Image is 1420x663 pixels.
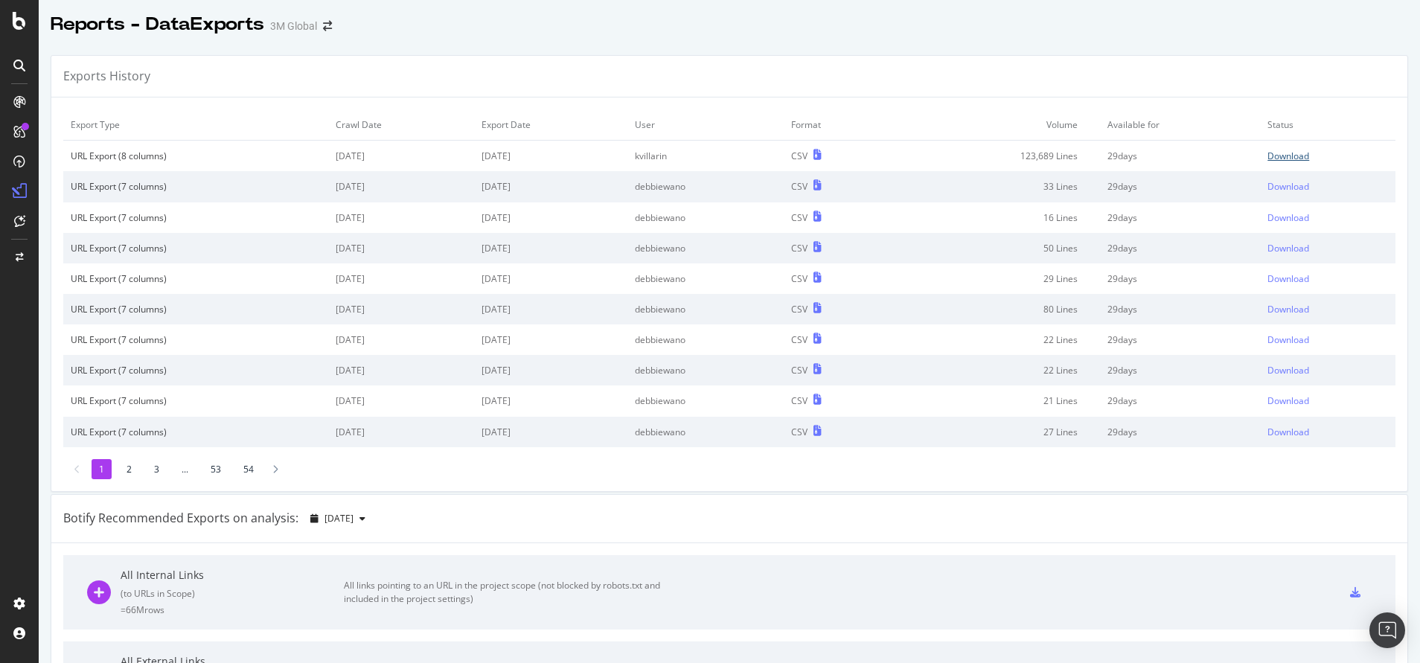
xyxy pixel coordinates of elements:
[892,294,1101,324] td: 80 Lines
[328,263,474,294] td: [DATE]
[323,21,332,31] div: arrow-right-arrow-left
[174,459,196,479] li: ...
[63,510,298,527] div: Botify Recommended Exports on analysis:
[328,294,474,324] td: [DATE]
[92,459,112,479] li: 1
[474,141,627,172] td: [DATE]
[892,141,1101,172] td: 123,689 Lines
[328,417,474,447] td: [DATE]
[791,303,807,316] div: CSV
[627,109,784,141] td: User
[892,109,1101,141] td: Volume
[1100,355,1260,385] td: 29 days
[1267,150,1309,162] div: Download
[627,294,784,324] td: debbiewano
[328,202,474,233] td: [DATE]
[71,180,321,193] div: URL Export (7 columns)
[474,355,627,385] td: [DATE]
[791,272,807,285] div: CSV
[627,202,784,233] td: debbiewano
[474,171,627,202] td: [DATE]
[1100,109,1260,141] td: Available for
[474,324,627,355] td: [DATE]
[474,294,627,324] td: [DATE]
[328,109,474,141] td: Crawl Date
[791,150,807,162] div: CSV
[627,355,784,385] td: debbiewano
[474,417,627,447] td: [DATE]
[1267,272,1309,285] div: Download
[1267,426,1388,438] a: Download
[1267,303,1388,316] a: Download
[1100,141,1260,172] td: 29 days
[1267,333,1388,346] a: Download
[71,333,321,346] div: URL Export (7 columns)
[119,459,139,479] li: 2
[1267,180,1309,193] div: Download
[328,141,474,172] td: [DATE]
[1100,233,1260,263] td: 29 days
[791,426,807,438] div: CSV
[121,587,344,600] div: ( to URLs in Scope )
[474,202,627,233] td: [DATE]
[1267,364,1388,377] a: Download
[474,385,627,416] td: [DATE]
[71,242,321,254] div: URL Export (7 columns)
[328,385,474,416] td: [DATE]
[892,417,1101,447] td: 27 Lines
[328,355,474,385] td: [DATE]
[892,171,1101,202] td: 33 Lines
[270,19,317,33] div: 3M Global
[344,579,679,606] div: All links pointing to an URL in the project scope (not blocked by robots.txt and included in the ...
[328,324,474,355] td: [DATE]
[121,603,344,616] div: = 66M rows
[791,333,807,346] div: CSV
[71,394,321,407] div: URL Export (7 columns)
[1260,109,1395,141] td: Status
[1267,272,1388,285] a: Download
[1267,364,1309,377] div: Download
[203,459,228,479] li: 53
[236,459,261,479] li: 54
[1267,211,1309,224] div: Download
[121,568,344,583] div: All Internal Links
[1100,294,1260,324] td: 29 days
[71,150,321,162] div: URL Export (8 columns)
[1100,417,1260,447] td: 29 days
[1267,303,1309,316] div: Download
[71,211,321,224] div: URL Export (7 columns)
[1267,242,1309,254] div: Download
[304,507,371,531] button: [DATE]
[1267,211,1388,224] a: Download
[627,171,784,202] td: debbiewano
[1100,324,1260,355] td: 29 days
[1100,385,1260,416] td: 29 days
[1267,242,1388,254] a: Download
[328,171,474,202] td: [DATE]
[1350,587,1360,598] div: csv-export
[71,272,321,285] div: URL Export (7 columns)
[892,202,1101,233] td: 16 Lines
[71,426,321,438] div: URL Export (7 columns)
[1100,263,1260,294] td: 29 days
[63,109,328,141] td: Export Type
[784,109,892,141] td: Format
[791,180,807,193] div: CSV
[627,417,784,447] td: debbiewano
[328,233,474,263] td: [DATE]
[627,324,784,355] td: debbiewano
[324,512,354,525] span: 2025 Aug. 3rd
[892,385,1101,416] td: 21 Lines
[892,263,1101,294] td: 29 Lines
[474,233,627,263] td: [DATE]
[627,263,784,294] td: debbiewano
[1267,426,1309,438] div: Download
[474,109,627,141] td: Export Date
[1267,394,1309,407] div: Download
[791,364,807,377] div: CSV
[1267,150,1388,162] a: Download
[627,233,784,263] td: debbiewano
[1369,612,1405,648] div: Open Intercom Messenger
[892,324,1101,355] td: 22 Lines
[1267,394,1388,407] a: Download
